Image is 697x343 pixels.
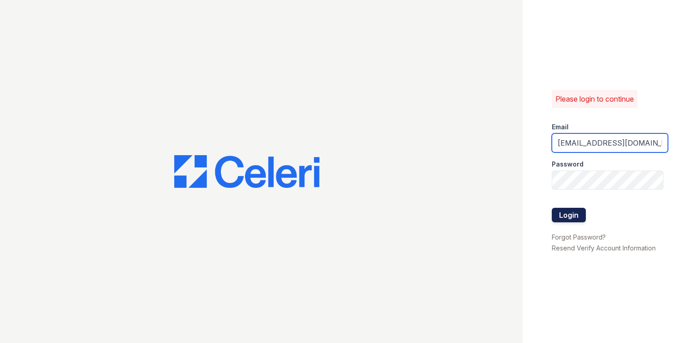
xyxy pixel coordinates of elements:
[552,208,586,222] button: Login
[552,122,569,132] label: Email
[555,93,634,104] p: Please login to continue
[552,233,606,241] a: Forgot Password?
[552,160,584,169] label: Password
[552,244,656,252] a: Resend Verify Account Information
[174,155,319,188] img: CE_Logo_Blue-a8612792a0a2168367f1c8372b55b34899dd931a85d93a1a3d3e32e68fde9ad4.png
